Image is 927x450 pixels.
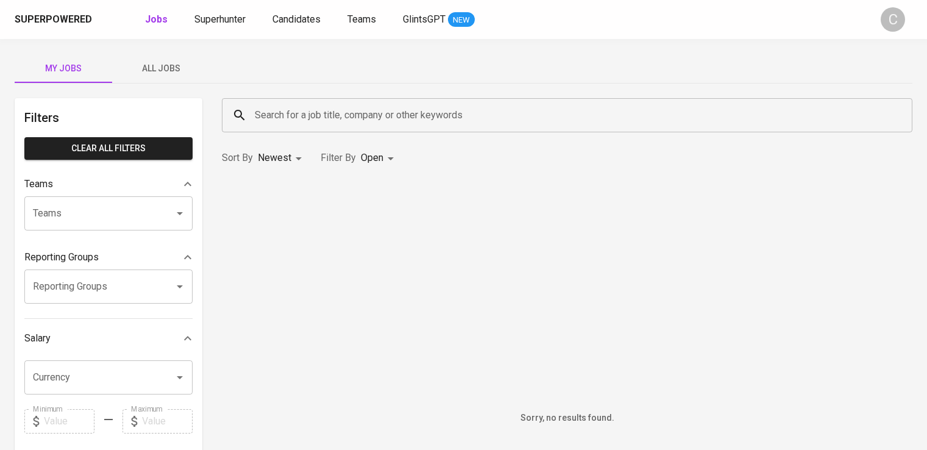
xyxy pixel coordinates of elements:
p: Teams [24,177,53,191]
div: Salary [24,326,193,351]
span: Teams [347,13,376,25]
button: Open [171,205,188,222]
span: NEW [448,14,475,26]
a: Superpoweredapp logo [15,10,111,29]
span: GlintsGPT [403,13,446,25]
input: Value [142,409,193,434]
button: Open [171,369,188,386]
a: Jobs [145,12,170,27]
span: Open [361,152,383,163]
div: Open [361,147,398,170]
div: C [881,7,905,32]
b: Jobs [145,13,168,25]
a: Superhunter [194,12,248,27]
h6: Filters [24,108,193,127]
img: app logo [94,10,111,29]
div: Newest [258,147,306,170]
p: Filter By [321,151,356,165]
a: Teams [347,12,378,27]
img: yH5BAEAAAAALAAAAAABAAEAAAIBRAA7 [476,211,659,394]
a: Candidates [272,12,323,27]
span: All Jobs [119,61,202,76]
div: Superpowered [15,13,92,27]
button: Open [171,278,188,295]
span: Clear All filters [34,141,183,156]
span: Superhunter [194,13,246,25]
div: Reporting Groups [24,245,193,270]
div: Teams [24,172,193,196]
span: My Jobs [22,61,105,76]
p: Newest [258,151,291,165]
h6: Sorry, no results found. [222,412,912,425]
button: Clear All filters [24,137,193,160]
p: Reporting Groups [24,250,99,265]
span: Candidates [272,13,321,25]
p: Salary [24,331,51,346]
p: Sort By [222,151,253,165]
input: Value [44,409,94,434]
a: GlintsGPT NEW [403,12,475,27]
